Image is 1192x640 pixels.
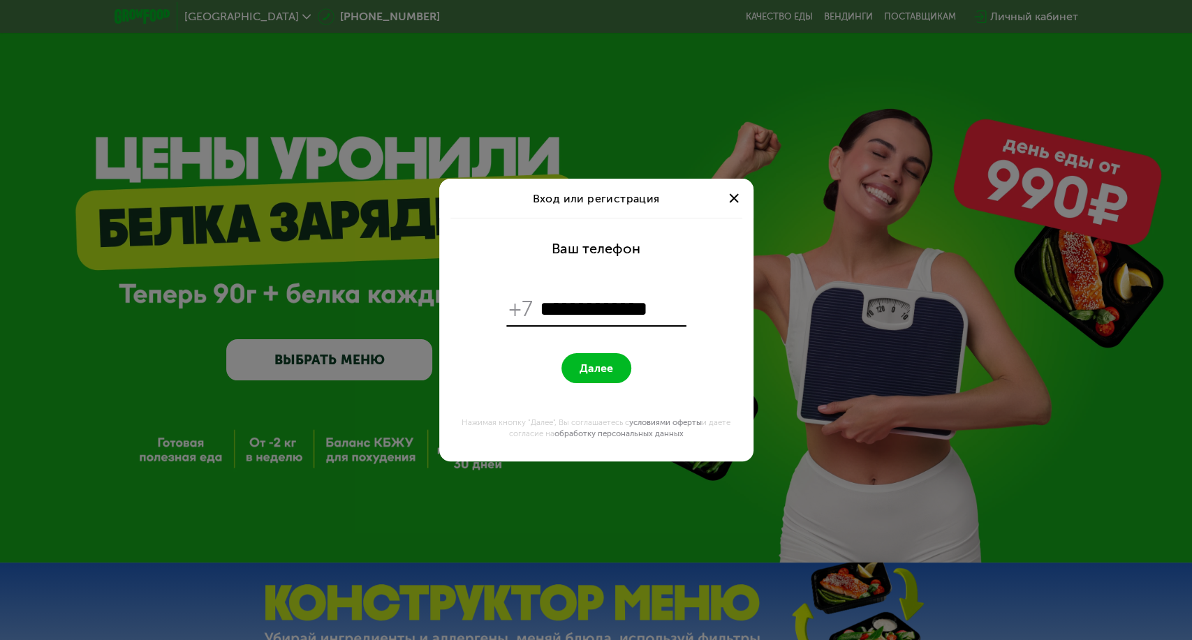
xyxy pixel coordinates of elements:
[552,240,640,257] div: Ваш телефон
[580,362,613,375] span: Далее
[561,353,631,383] button: Далее
[509,296,534,322] span: +7
[448,417,745,439] div: Нажимая кнопку "Далее", Вы соглашаетесь с и даете согласие на
[554,429,684,438] a: обработку персональных данных
[533,192,660,205] span: Вход или регистрация
[629,417,702,427] a: условиями оферты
